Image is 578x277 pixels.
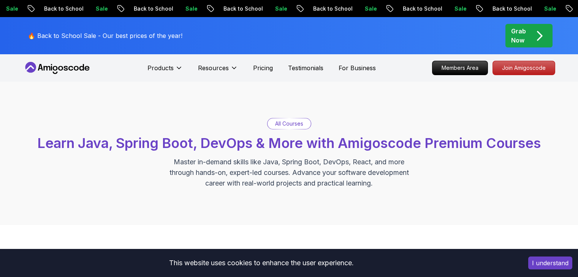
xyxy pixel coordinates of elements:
[177,5,201,13] p: Sale
[492,61,555,75] a: Join Amigoscode
[125,5,177,13] p: Back to School
[536,5,560,13] p: Sale
[493,61,555,75] p: Join Amigoscode
[37,135,541,151] span: Learn Java, Spring Boot, DevOps & More with Amigoscode Premium Courses
[394,5,446,13] p: Back to School
[511,27,526,45] p: Grab Now
[198,63,238,79] button: Resources
[339,63,376,72] a: For Business
[147,63,174,72] p: Products
[6,255,517,271] div: This website uses cookies to enhance the user experience.
[267,5,291,13] p: Sale
[198,63,229,72] p: Resources
[305,5,356,13] p: Back to School
[432,61,488,75] a: Members Area
[288,63,323,72] a: Testimonials
[484,5,536,13] p: Back to School
[162,157,417,189] p: Master in-demand skills like Java, Spring Boot, DevOps, React, and more through hands-on, expert-...
[87,5,112,13] p: Sale
[446,5,470,13] p: Sale
[36,5,87,13] p: Back to School
[253,63,273,72] a: Pricing
[432,61,488,75] p: Members Area
[275,120,303,127] p: All Courses
[356,5,381,13] p: Sale
[528,257,572,269] button: Accept cookies
[215,5,267,13] p: Back to School
[147,63,183,79] button: Products
[28,31,182,40] p: 🔥 Back to School Sale - Our best prices of the year!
